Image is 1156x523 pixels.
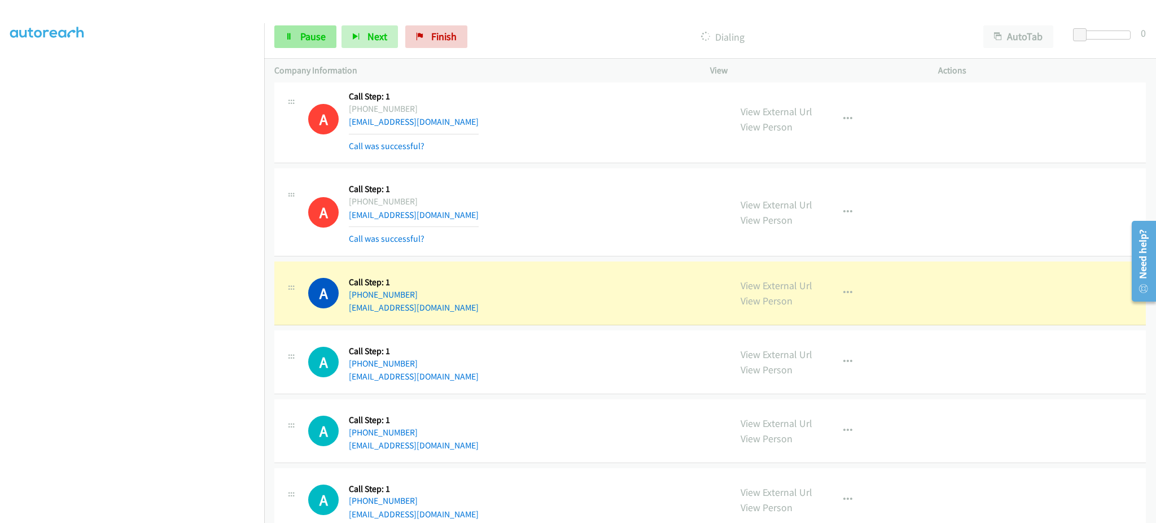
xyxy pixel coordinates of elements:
[349,141,424,151] a: Call was successful?
[308,347,339,377] h1: A
[1079,30,1131,40] div: Delay between calls (in seconds)
[741,279,812,292] a: View External Url
[431,30,457,43] span: Finish
[308,347,339,377] div: The call is yet to be attempted
[349,440,479,451] a: [EMAIL_ADDRESS][DOMAIN_NAME]
[349,233,424,244] a: Call was successful?
[349,346,479,357] h5: Call Step: 1
[1141,25,1146,41] div: 0
[741,501,792,514] a: View Person
[349,371,479,382] a: [EMAIL_ADDRESS][DOMAIN_NAME]
[349,302,479,313] a: [EMAIL_ADDRESS][DOMAIN_NAME]
[308,485,339,515] h1: A
[341,25,398,48] button: Next
[349,91,479,102] h5: Call Step: 1
[1124,216,1156,306] iframe: Resource Center
[308,104,339,134] h1: A
[274,25,336,48] a: Pause
[938,64,1146,77] p: Actions
[349,289,418,300] a: [PHONE_NUMBER]
[349,415,479,426] h5: Call Step: 1
[349,509,479,520] a: [EMAIL_ADDRESS][DOMAIN_NAME]
[983,25,1053,48] button: AutoTab
[349,102,479,116] div: [PHONE_NUMBER]
[349,427,418,438] a: [PHONE_NUMBER]
[741,198,812,211] a: View External Url
[741,294,792,307] a: View Person
[710,64,918,77] p: View
[741,432,792,445] a: View Person
[741,417,812,430] a: View External Url
[741,213,792,226] a: View Person
[741,348,812,361] a: View External Url
[308,197,339,228] h1: A
[308,278,339,308] h1: A
[349,495,418,506] a: [PHONE_NUMBER]
[405,25,467,48] a: Finish
[349,483,479,495] h5: Call Step: 1
[741,105,812,118] a: View External Url
[349,210,479,220] a: [EMAIL_ADDRESS][DOMAIN_NAME]
[741,486,812,499] a: View External Url
[741,120,792,133] a: View Person
[308,416,339,446] h1: A
[483,29,963,45] p: Dialing
[349,358,418,369] a: [PHONE_NUMBER]
[367,30,387,43] span: Next
[274,64,690,77] p: Company Information
[741,363,792,376] a: View Person
[349,195,479,208] div: [PHONE_NUMBER]
[349,184,479,195] h5: Call Step: 1
[349,116,479,127] a: [EMAIL_ADDRESS][DOMAIN_NAME]
[300,30,326,43] span: Pause
[349,277,479,288] h5: Call Step: 1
